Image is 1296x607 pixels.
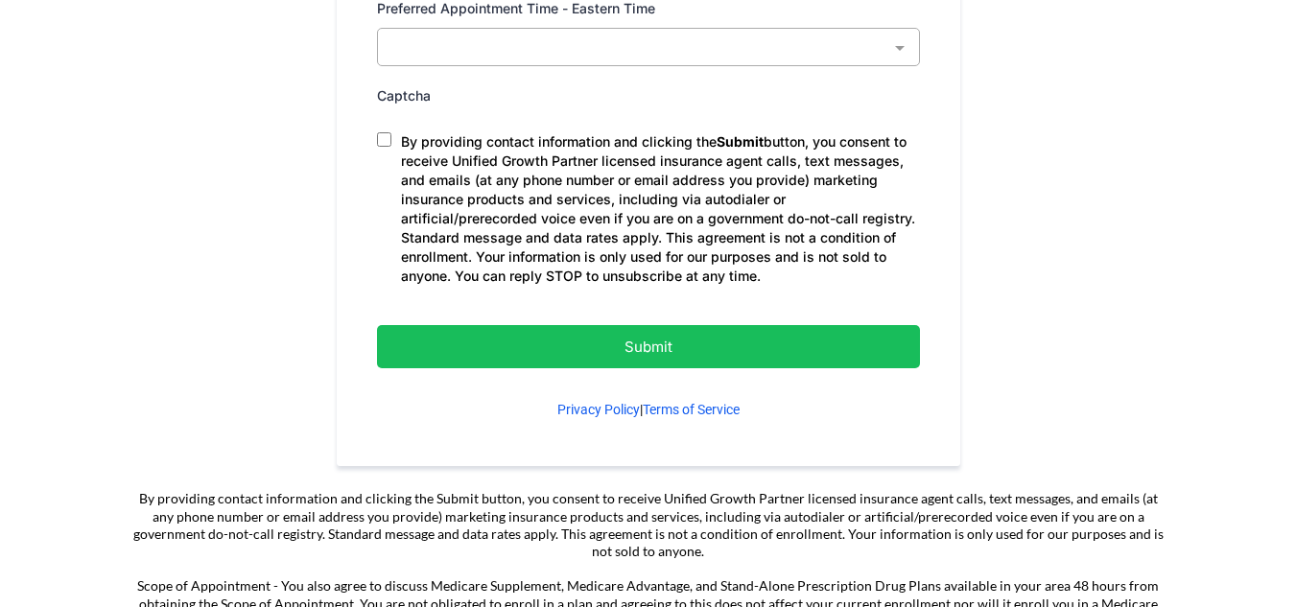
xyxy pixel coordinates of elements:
a: Terms of Service [643,402,740,417]
p: Submit [425,334,872,360]
p: | [377,400,920,420]
p: By providing contact information and clicking the Submit button, you consent to receive Unified G... [130,490,1166,560]
label: Captcha [377,83,431,107]
p: By providing contact information and clicking the button, you consent to receive Unified Growth P... [401,132,920,286]
strong: Submit [717,133,764,150]
button: Submit [377,325,920,368]
a: Privacy Policy [557,402,640,417]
